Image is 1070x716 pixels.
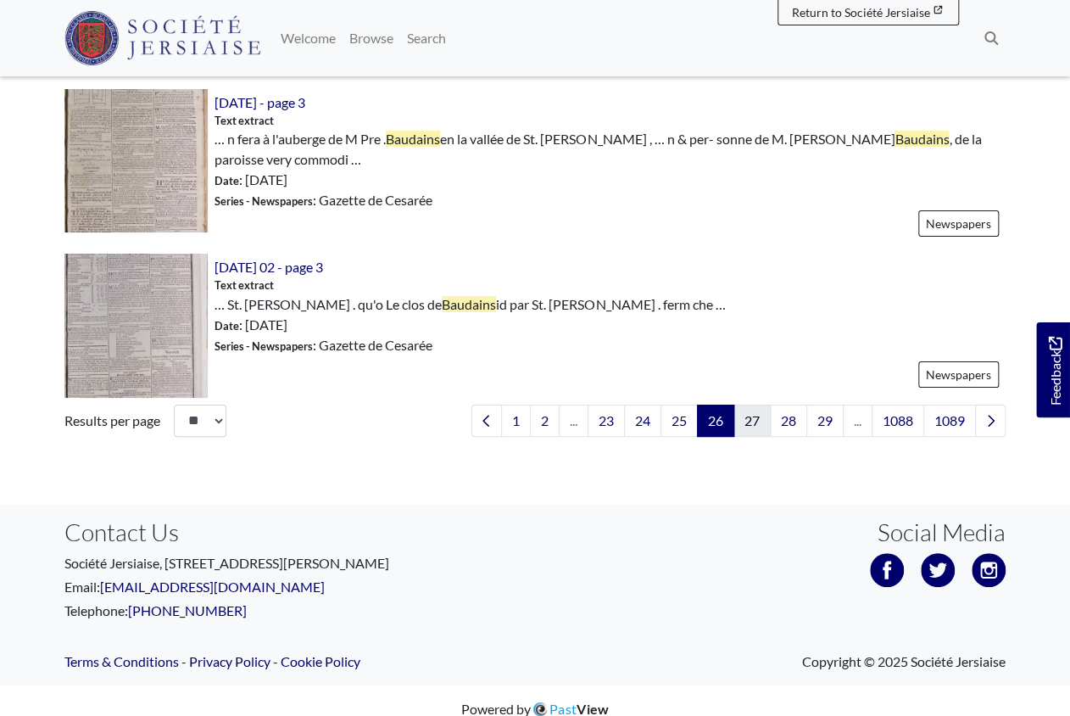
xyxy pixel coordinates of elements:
span: Feedback [1045,336,1065,405]
span: Copyright © 2025 Société Jersiaise [802,652,1006,672]
span: Date [215,319,239,333]
img: 1st November 1817 - page 3 [64,89,208,232]
a: Société Jersiaise logo [64,7,260,70]
a: Newspapers [918,361,999,388]
nav: pagination [465,405,1006,437]
a: Goto page 25 [660,405,698,437]
a: Previous page [471,405,502,437]
a: Search [400,21,453,55]
a: Next page [975,405,1006,437]
a: Goto page 28 [770,405,807,437]
a: Goto page 2 [530,405,560,437]
a: Goto page 24 [624,405,661,437]
a: Browse [343,21,400,55]
span: Goto page 26 [697,405,734,437]
span: : Gazette de Cesarée [215,335,432,355]
label: Results per page [64,411,160,431]
p: Société Jersiaise, [STREET_ADDRESS][PERSON_NAME] [64,553,522,573]
span: Return to Société Jersiaise [792,5,930,20]
a: Goto page 23 [588,405,625,437]
a: Goto page 1088 [872,405,924,437]
span: Baudains [442,296,496,312]
a: [DATE] 02 - page 3 [215,259,323,275]
span: Series - Newspapers [215,194,313,208]
img: Société Jersiaise [64,11,260,65]
p: Telephone: [64,601,522,621]
a: Goto page 1 [501,405,531,437]
span: … n fera à l'auberge de M Pre . en la vallée de St. [PERSON_NAME] , … n & per- sonne de M. [PERSO... [215,129,1006,170]
a: Newspapers [918,210,999,237]
a: Goto page 1089 [923,405,976,437]
a: [PHONE_NUMBER] [128,602,247,618]
a: Goto page 29 [806,405,844,437]
a: Terms & Conditions [64,653,179,669]
span: : [DATE] [215,170,287,190]
a: Would you like to provide feedback? [1036,322,1070,417]
span: … St. [PERSON_NAME] . qu'o Le clos de id par St. [PERSON_NAME] . ferm che … [215,294,725,315]
span: : [DATE] [215,315,287,335]
span: Baudains [894,131,949,147]
span: Date [215,174,239,187]
img: 15th November 1817 02 - page 3 [64,254,208,397]
span: Text extract [215,113,274,129]
span: Text extract [215,277,274,294]
span: : Gazette de Cesarée [215,190,432,210]
a: Cookie Policy [281,653,360,669]
p: Email: [64,577,522,597]
a: [DATE] - page 3 [215,94,305,110]
h3: Contact Us [64,518,522,547]
a: Goto page 27 [733,405,771,437]
a: Welcome [274,21,343,55]
h3: Social Media [878,518,1006,547]
span: Baudains [386,131,440,147]
span: Series - Newspapers [215,339,313,353]
a: Privacy Policy [189,653,270,669]
a: [EMAIL_ADDRESS][DOMAIN_NAME] [100,579,325,595]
